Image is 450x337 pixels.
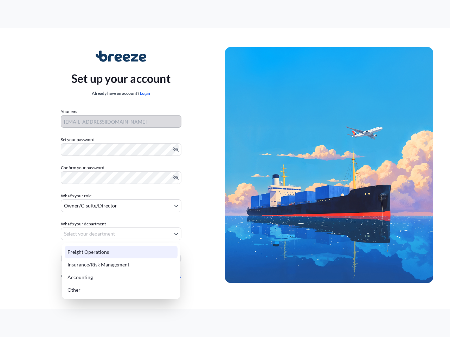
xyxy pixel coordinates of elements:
[65,271,178,284] div: Accounting
[173,147,179,152] button: Hide password
[65,284,178,296] div: Other
[173,175,179,180] button: Hide password
[65,258,178,271] div: Insurance/Risk Management
[65,246,178,258] div: Freight Operations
